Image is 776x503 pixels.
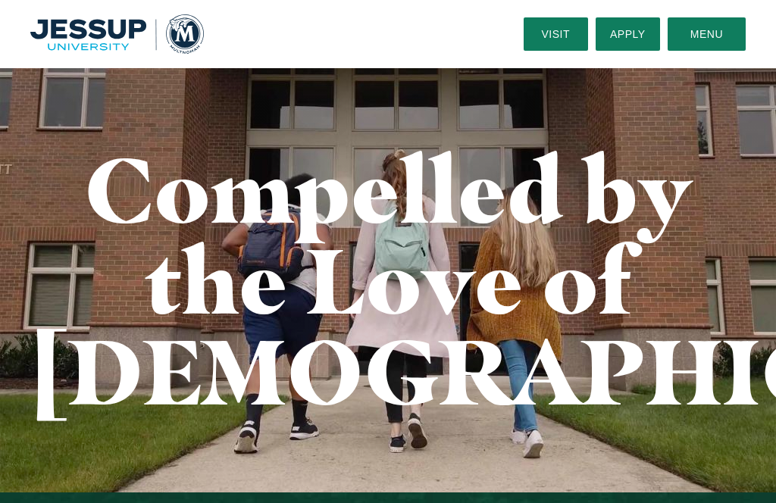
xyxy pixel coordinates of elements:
a: Visit [524,17,588,51]
button: Menu [668,17,746,51]
a: Home [30,14,204,53]
a: Apply [596,17,660,51]
img: Multnomah University Logo [30,14,204,53]
h1: Compelled by the Love of [DEMOGRAPHIC_DATA] [30,144,746,417]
